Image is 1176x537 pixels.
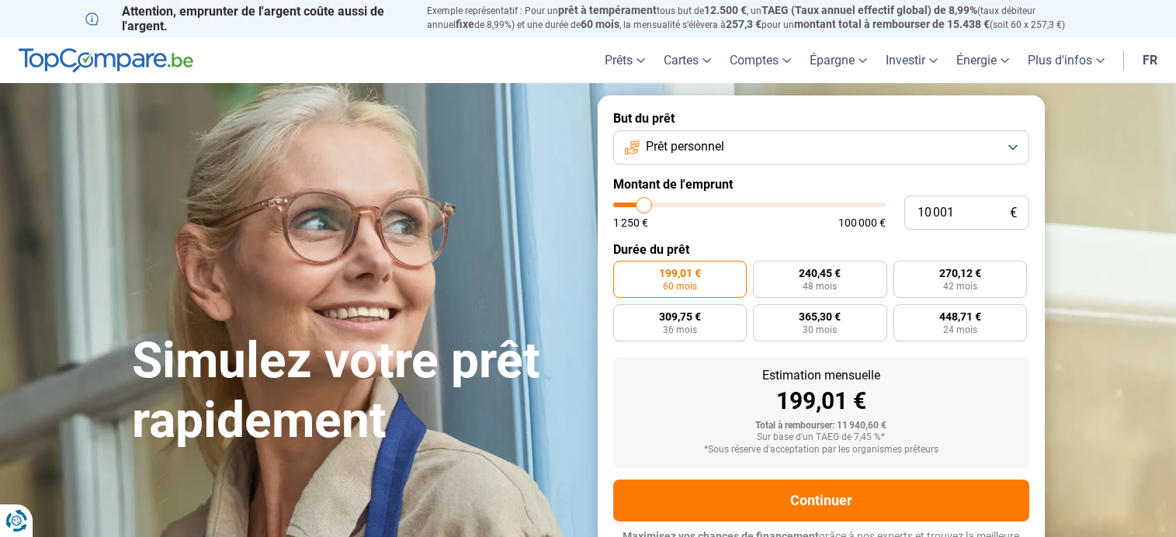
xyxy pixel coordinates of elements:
[613,480,1029,521] button: Continuer
[939,268,981,279] span: 270,12 €
[794,18,990,30] span: montant total à rembourser de 15.438 €
[427,4,1091,32] p: Exemple représentatif : Pour un tous but de , un (taux débiteur annuel de 8,99%) et une durée de ...
[726,18,761,30] span: 257,3 €
[761,4,977,16] span: TAEG (Taux annuel effectif global) de 8,99%
[581,18,619,30] span: 60 mois
[803,325,837,334] span: 30 mois
[85,4,408,33] p: Attention, emprunter de l'argent coûte aussi de l'argent.
[613,242,1029,257] label: Durée du prêt
[1133,37,1167,83] a: fr
[613,177,1029,192] label: Montant de l'emprunt
[646,138,724,155] span: Prêt personnel
[456,18,474,30] span: fixe
[1018,37,1114,83] a: Plus d'infos
[595,37,654,83] a: Prêts
[626,390,1017,413] div: 199,01 €
[626,369,1017,382] div: Estimation mensuelle
[799,268,841,279] span: 240,45 €
[613,130,1029,165] button: Prêt personnel
[947,37,1018,83] a: Énergie
[1010,206,1017,220] span: €
[663,282,697,291] span: 60 mois
[132,331,579,451] h1: Simulez votre prêt rapidement
[613,217,648,228] span: 1 250 €
[626,432,1017,443] div: Sur base d'un TAEG de 7,45 %*
[659,311,701,322] span: 309,75 €
[613,111,1029,126] label: But du prêt
[654,37,720,83] a: Cartes
[803,282,837,291] span: 48 mois
[720,37,800,83] a: Comptes
[876,37,947,83] a: Investir
[943,282,977,291] span: 42 mois
[626,421,1017,431] div: Total à rembourser: 11 940,60 €
[939,311,981,322] span: 448,71 €
[799,311,841,322] span: 365,30 €
[558,4,657,16] span: prêt à tempérament
[943,325,977,334] span: 24 mois
[704,4,747,16] span: 12.500 €
[800,37,876,83] a: Épargne
[19,48,193,73] img: TopCompare
[659,268,701,279] span: 199,01 €
[626,445,1017,456] div: *Sous réserve d'acceptation par les organismes prêteurs
[838,217,886,228] span: 100 000 €
[663,325,697,334] span: 36 mois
